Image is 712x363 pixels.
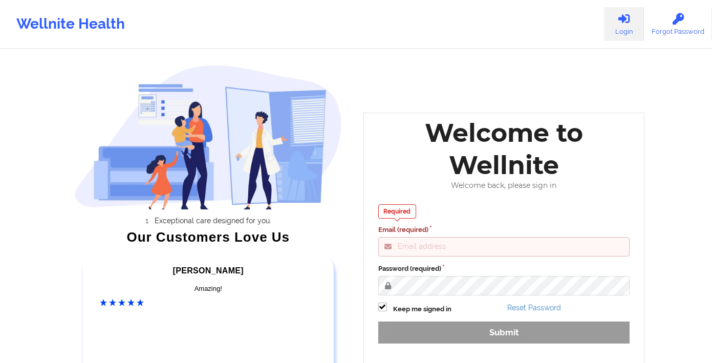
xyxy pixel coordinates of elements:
span: [PERSON_NAME] [173,266,244,275]
label: Email (required) [378,225,630,235]
a: Reset Password [507,304,561,312]
img: wellnite-auth-hero_200.c722682e.png [75,65,342,209]
li: Exceptional care designed for you. [84,217,342,225]
input: Email address [378,237,630,257]
div: Required [378,204,417,219]
a: Forgot Password [644,7,712,41]
a: Login [604,7,644,41]
label: Keep me signed in [393,304,451,314]
div: Welcome back, please sign in [371,181,637,190]
label: Password (required) [378,264,630,274]
div: Our Customers Love Us [75,232,342,242]
div: Amazing! [100,284,317,294]
div: Welcome to Wellnite [371,117,637,181]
